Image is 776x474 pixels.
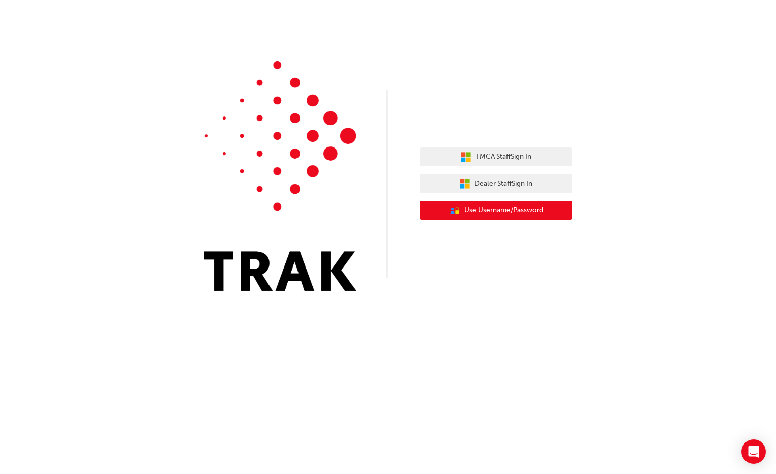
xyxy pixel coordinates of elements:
[204,61,356,291] img: Trak
[741,439,766,464] div: Open Intercom Messenger
[420,201,572,220] button: Use Username/Password
[474,178,532,190] span: Dealer Staff Sign In
[464,204,543,216] span: Use Username/Password
[475,151,531,163] span: TMCA Staff Sign In
[420,147,572,167] button: TMCA StaffSign In
[420,174,572,193] button: Dealer StaffSign In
